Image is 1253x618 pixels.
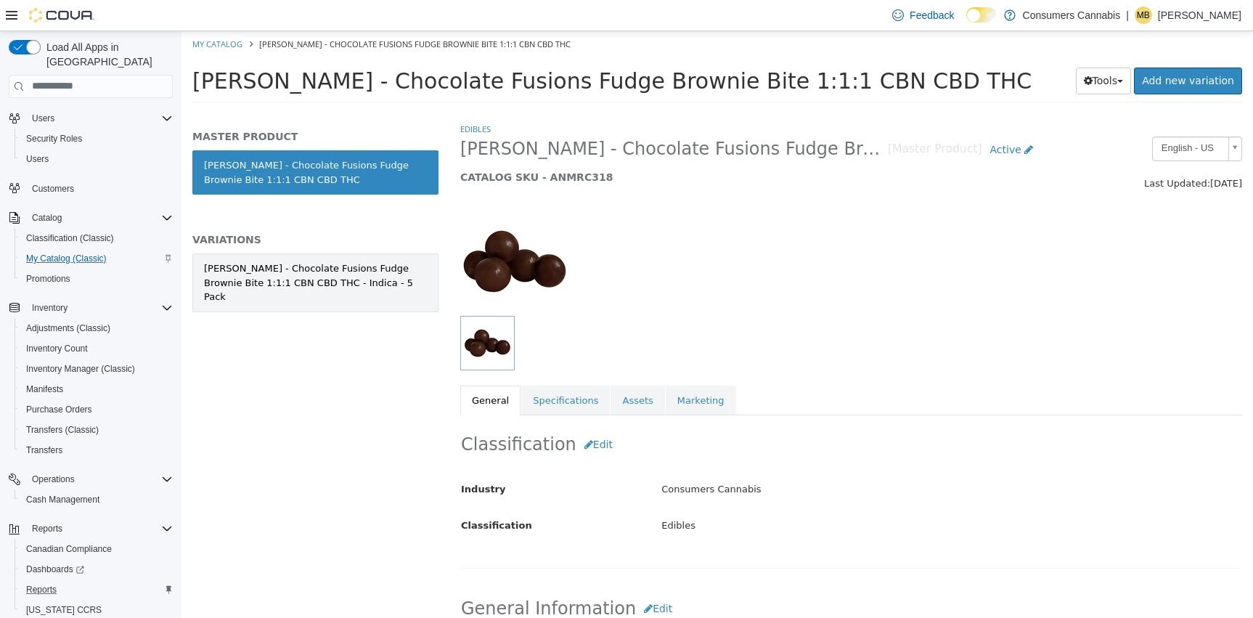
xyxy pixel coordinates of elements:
[3,519,179,539] button: Reports
[279,452,325,463] span: Industry
[32,212,62,224] span: Catalog
[706,113,801,124] small: [Master Product]
[26,133,82,145] span: Security Roles
[20,491,105,508] a: Cash Management
[32,473,75,485] span: Operations
[26,471,81,488] button: Operations
[26,424,99,436] span: Transfers (Classic)
[1135,7,1152,24] div: Michael Bertani
[454,564,499,591] button: Edit
[484,354,555,385] a: Marketing
[26,343,88,354] span: Inventory Count
[1023,7,1121,24] p: Consumers Cannabis
[279,489,351,500] span: Classification
[395,400,439,427] button: Edit
[26,322,110,334] span: Adjustments (Classic)
[15,379,179,399] button: Manifests
[20,381,173,398] span: Manifests
[26,543,112,555] span: Canadian Compliance
[23,230,245,273] div: [PERSON_NAME] - Chocolate Fusions Fudge Brownie Bite 1:1:1 CBN CBD THC - Indica - 5 Pack
[20,250,113,267] a: My Catalog (Classic)
[41,40,173,69] span: Load All Apps in [GEOGRAPHIC_DATA]
[15,420,179,440] button: Transfers (Classic)
[15,318,179,338] button: Adjustments (Classic)
[11,7,61,18] a: My Catalog
[20,401,98,418] a: Purchase Orders
[20,540,173,558] span: Canadian Compliance
[963,147,1029,158] span: Last Updated:
[26,153,49,165] span: Users
[29,8,94,23] img: Cova
[20,360,173,378] span: Inventory Manager (Classic)
[1126,7,1129,24] p: |
[279,107,706,129] span: [PERSON_NAME] - Chocolate Fusions Fudge Brownie Bite 1:1:1 CBN CBD THC
[11,202,257,215] h5: VARIATIONS
[15,489,179,510] button: Cash Management
[15,248,179,269] button: My Catalog (Classic)
[26,273,70,285] span: Promotions
[279,564,1060,591] h2: General Information
[279,92,309,103] a: Edibles
[32,183,74,195] span: Customers
[1137,7,1150,24] span: MB
[279,176,388,285] img: 150
[78,7,389,18] span: [PERSON_NAME] - Chocolate Fusions Fudge Brownie Bite 1:1:1 CBN CBD THC
[20,401,173,418] span: Purchase Orders
[26,179,173,198] span: Customers
[886,1,960,30] a: Feedback
[26,209,173,227] span: Catalog
[11,37,850,62] span: [PERSON_NAME] - Chocolate Fusions Fudge Brownie Bite 1:1:1 CBN CBD THC
[20,150,173,168] span: Users
[20,561,173,578] span: Dashboards
[26,604,102,616] span: [US_STATE] CCRS
[26,494,99,505] span: Cash Management
[26,180,80,198] a: Customers
[32,302,68,314] span: Inventory
[279,354,339,385] a: General
[469,482,1071,508] div: Edibles
[429,354,483,385] a: Assets
[26,232,114,244] span: Classification (Classic)
[20,150,54,168] a: Users
[26,209,68,227] button: Catalog
[15,149,179,169] button: Users
[910,8,954,23] span: Feedback
[15,580,179,600] button: Reports
[279,139,860,153] h5: CATALOG SKU - ANMRC318
[20,340,173,357] span: Inventory Count
[15,269,179,289] button: Promotions
[11,99,257,112] h5: MASTER PRODUCT
[15,228,179,248] button: Classification (Classic)
[26,584,57,595] span: Reports
[340,354,428,385] a: Specifications
[1158,7,1241,24] p: [PERSON_NAME]
[20,561,90,578] a: Dashboards
[26,444,62,456] span: Transfers
[20,250,173,267] span: My Catalog (Classic)
[20,270,76,288] a: Promotions
[279,400,1060,427] h2: Classification
[3,298,179,318] button: Inventory
[20,229,120,247] a: Classification (Classic)
[26,520,68,537] button: Reports
[15,539,179,559] button: Canadian Compliance
[952,36,1061,63] a: Add new variation
[20,320,116,337] a: Adjustments (Classic)
[26,404,92,415] span: Purchase Orders
[20,442,68,459] a: Transfers
[20,421,173,439] span: Transfers (Classic)
[26,110,173,127] span: Users
[3,178,179,199] button: Customers
[20,442,173,459] span: Transfers
[3,108,179,129] button: Users
[971,105,1061,130] a: English - US
[3,469,179,489] button: Operations
[26,299,73,317] button: Inventory
[26,299,173,317] span: Inventory
[26,383,63,395] span: Manifests
[894,36,950,63] button: Tools
[15,359,179,379] button: Inventory Manager (Classic)
[3,208,179,228] button: Catalog
[32,113,54,124] span: Users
